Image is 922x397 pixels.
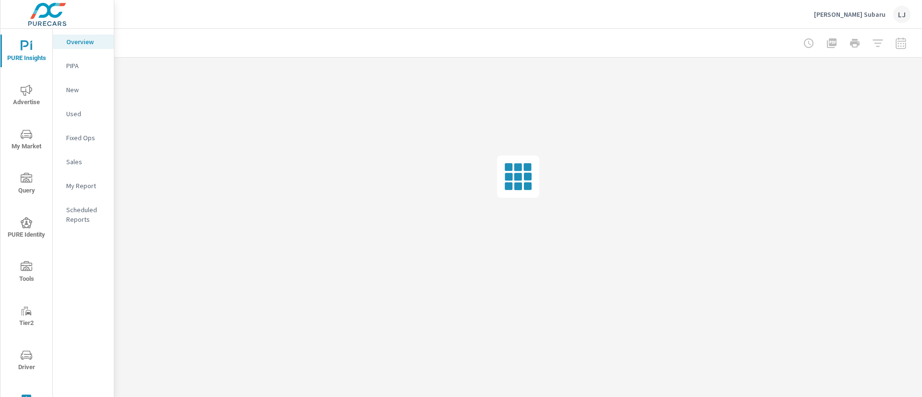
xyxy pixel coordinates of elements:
span: Advertise [3,84,49,108]
div: Fixed Ops [53,131,114,145]
div: New [53,83,114,97]
div: Overview [53,35,114,49]
div: Used [53,107,114,121]
p: Fixed Ops [66,133,106,143]
p: Sales [66,157,106,167]
p: PIPA [66,61,106,71]
p: My Report [66,181,106,191]
span: My Market [3,129,49,152]
p: New [66,85,106,95]
span: Query [3,173,49,196]
span: Driver [3,349,49,373]
div: Sales [53,155,114,169]
div: LJ [893,6,910,23]
span: Tier2 [3,305,49,329]
p: [PERSON_NAME] Subaru [814,10,886,19]
span: PURE Insights [3,40,49,64]
div: Scheduled Reports [53,203,114,227]
p: Scheduled Reports [66,205,106,224]
div: My Report [53,179,114,193]
p: Overview [66,37,106,47]
span: Tools [3,261,49,285]
div: PIPA [53,59,114,73]
p: Used [66,109,106,119]
span: PURE Identity [3,217,49,241]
